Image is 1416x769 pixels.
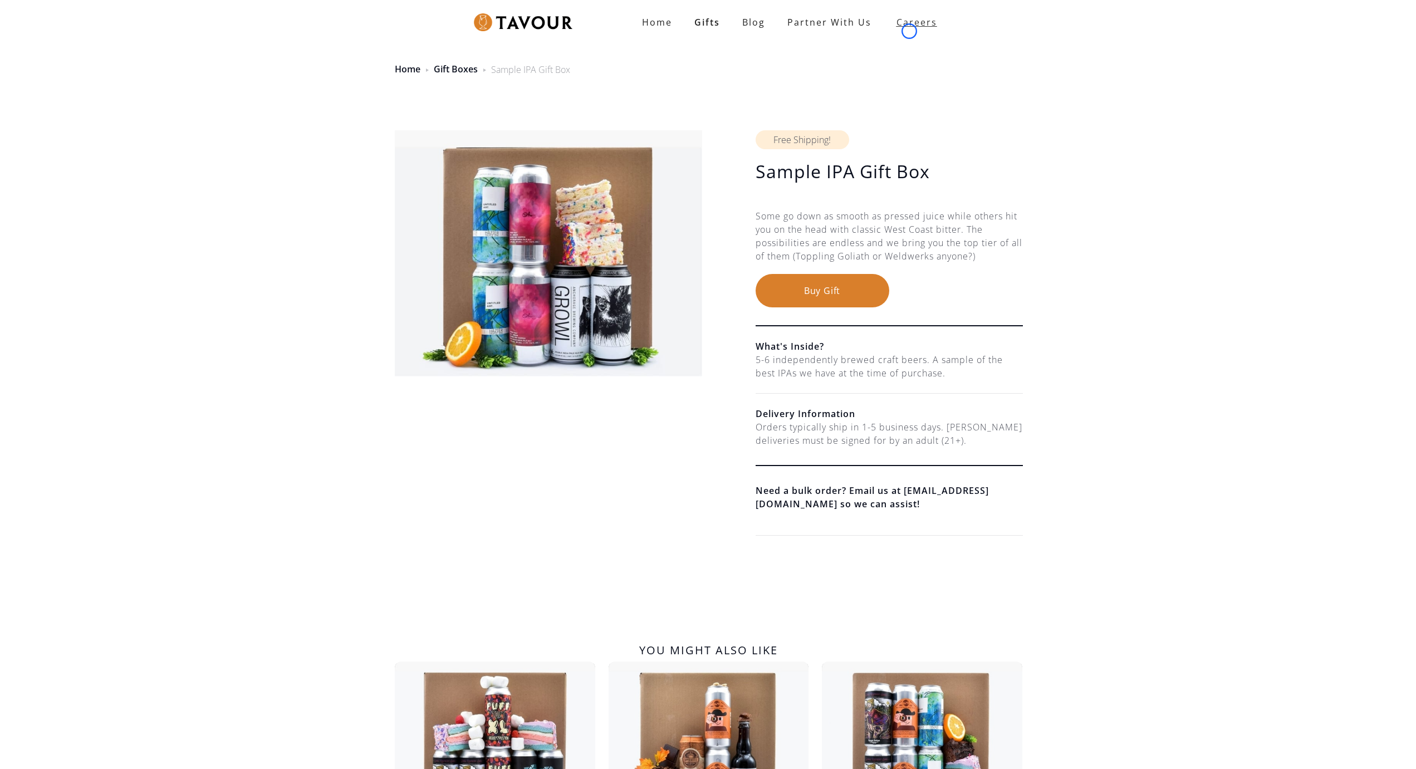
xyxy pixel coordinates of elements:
[642,16,672,28] strong: Home
[731,11,776,33] a: Blog
[756,130,849,149] div: Free Shipping!
[434,63,478,75] a: Gift Boxes
[756,353,1023,380] div: 5-6 independently brewed craft beers. A sample of the best IPAs we have at the time of purchase.
[683,11,731,33] a: Gifts
[395,639,1023,662] h2: You might also like
[883,7,945,38] a: Careers
[631,11,683,33] a: Home
[896,11,937,33] strong: Careers
[756,407,1023,420] h6: Delivery Information
[756,209,1023,274] div: Some go down as smooth as pressed juice while others hit you on the head with classic West Coast ...
[756,274,889,307] button: Buy Gift
[756,160,1023,183] h1: Sample IPA Gift Box
[756,420,1023,447] div: Orders typically ship in 1-5 business days. [PERSON_NAME] deliveries must be signed for by an adu...
[491,63,570,76] div: Sample IPA Gift Box
[776,11,883,33] a: partner with us
[756,484,1023,511] a: Need a bulk order? Email us at [EMAIL_ADDRESS][DOMAIN_NAME] so we can assist!
[756,340,1023,353] h6: What's Inside?
[395,63,420,75] a: Home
